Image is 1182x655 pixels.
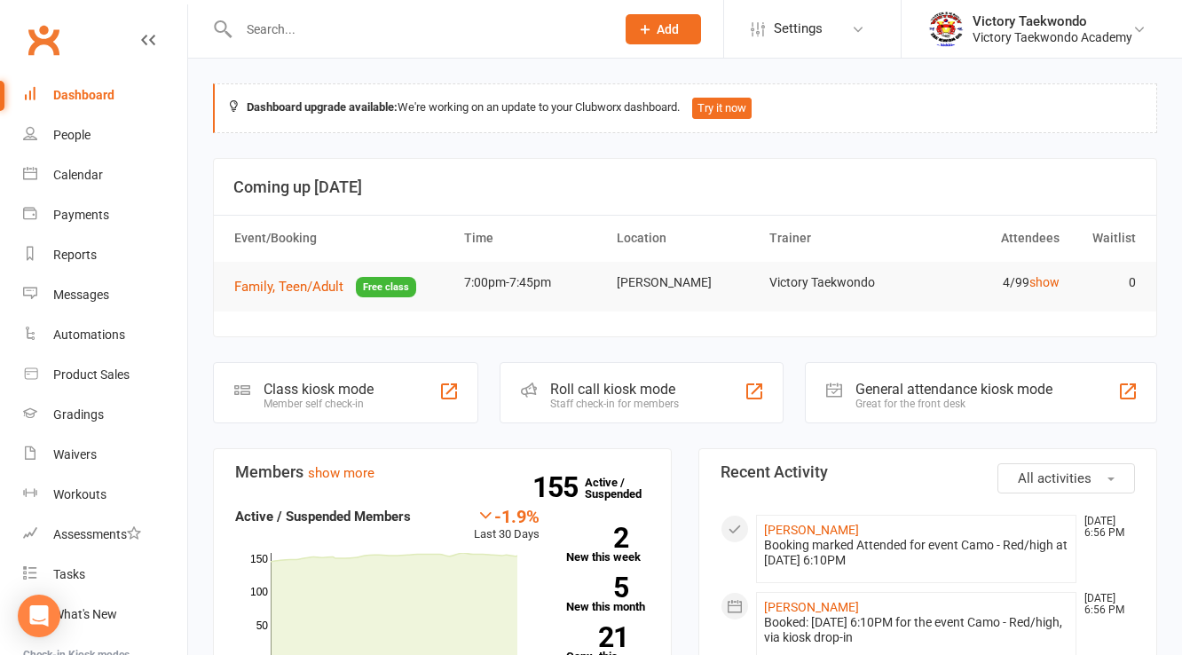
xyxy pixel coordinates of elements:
div: -1.9% [474,506,540,525]
input: Search... [233,17,603,42]
strong: Active / Suspended Members [235,509,411,525]
div: Gradings [53,407,104,422]
a: show [1029,275,1060,289]
strong: 155 [532,474,585,501]
td: 7:00pm-7:45pm [456,262,609,304]
a: Dashboard [23,75,187,115]
div: Assessments [53,527,141,541]
button: Family, Teen/AdultFree class [234,276,416,298]
div: Staff check-in for members [550,398,679,410]
div: Victory Taekwondo Academy [973,29,1132,45]
h3: Members [235,463,650,481]
a: Workouts [23,475,187,515]
div: Victory Taekwondo [973,13,1132,29]
div: Member self check-in [264,398,374,410]
a: 2New this week [566,527,650,563]
a: Payments [23,195,187,235]
span: All activities [1018,470,1091,486]
time: [DATE] 6:56 PM [1076,516,1134,539]
a: Assessments [23,515,187,555]
a: Clubworx [21,18,66,62]
div: Great for the front desk [855,398,1052,410]
th: Attendees [914,216,1067,261]
a: People [23,115,187,155]
div: Automations [53,327,125,342]
a: Product Sales [23,355,187,395]
a: [PERSON_NAME] [764,523,859,537]
div: Booking marked Attended for event Camo - Red/high at [DATE] 6:10PM [764,538,1068,568]
a: [PERSON_NAME] [764,600,859,614]
td: 4/99 [914,262,1067,304]
th: Time [456,216,609,261]
div: Roll call kiosk mode [550,381,679,398]
div: Reports [53,248,97,262]
a: Waivers [23,435,187,475]
td: Victory Taekwondo [761,262,914,304]
div: Open Intercom Messenger [18,595,60,637]
a: Tasks [23,555,187,595]
h3: Recent Activity [721,463,1135,481]
div: Product Sales [53,367,130,382]
div: Waivers [53,447,97,462]
img: thumb_image1542833429.png [928,12,964,47]
td: 0 [1068,262,1144,304]
div: We're working on an update to your Clubworx dashboard. [213,83,1157,133]
a: Reports [23,235,187,275]
a: Gradings [23,395,187,435]
a: Messages [23,275,187,315]
div: Workouts [53,487,106,501]
a: 5New this month [566,577,650,612]
strong: 5 [566,574,628,601]
div: Class kiosk mode [264,381,374,398]
th: Event/Booking [226,216,456,261]
a: Calendar [23,155,187,195]
span: Settings [774,9,823,49]
strong: 2 [566,525,628,551]
th: Trainer [761,216,914,261]
div: Payments [53,208,109,222]
div: People [53,128,91,142]
div: What's New [53,607,117,621]
span: Family, Teen/Adult [234,279,343,295]
strong: 21 [566,624,628,651]
a: What's New [23,595,187,635]
button: Try it now [692,98,752,119]
div: Last 30 Days [474,506,540,544]
strong: Dashboard upgrade available: [247,100,398,114]
th: Location [609,216,761,261]
div: Tasks [53,567,85,581]
a: 155Active / Suspended [585,463,663,513]
div: Dashboard [53,88,114,102]
button: All activities [997,463,1135,493]
td: [PERSON_NAME] [609,262,761,304]
span: Free class [356,277,416,297]
time: [DATE] 6:56 PM [1076,593,1134,616]
th: Waitlist [1068,216,1144,261]
div: Messages [53,288,109,302]
h3: Coming up [DATE] [233,178,1137,196]
button: Add [626,14,701,44]
div: Booked: [DATE] 6:10PM for the event Camo - Red/high, via kiosk drop-in [764,615,1068,645]
div: Calendar [53,168,103,182]
span: Add [657,22,679,36]
a: Automations [23,315,187,355]
div: General attendance kiosk mode [855,381,1052,398]
a: show more [308,465,374,481]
